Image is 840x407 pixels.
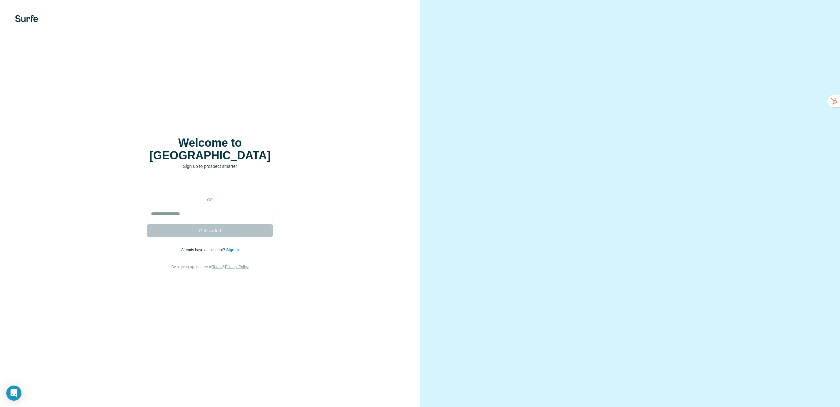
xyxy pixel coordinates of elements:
[15,15,38,22] img: Surfe's logo
[225,265,249,269] a: Privacy Policy
[226,248,239,252] a: Sign in
[181,248,226,252] span: Already have an account?
[212,265,223,269] a: Terms
[144,179,276,193] iframe: Sign in with Google Button
[147,163,273,169] p: Sign up to prospect smarter
[171,265,249,269] span: By signing up, I agree to &
[147,137,273,162] h1: Welcome to [GEOGRAPHIC_DATA]
[200,197,220,203] p: or
[6,386,21,401] div: Open Intercom Messenger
